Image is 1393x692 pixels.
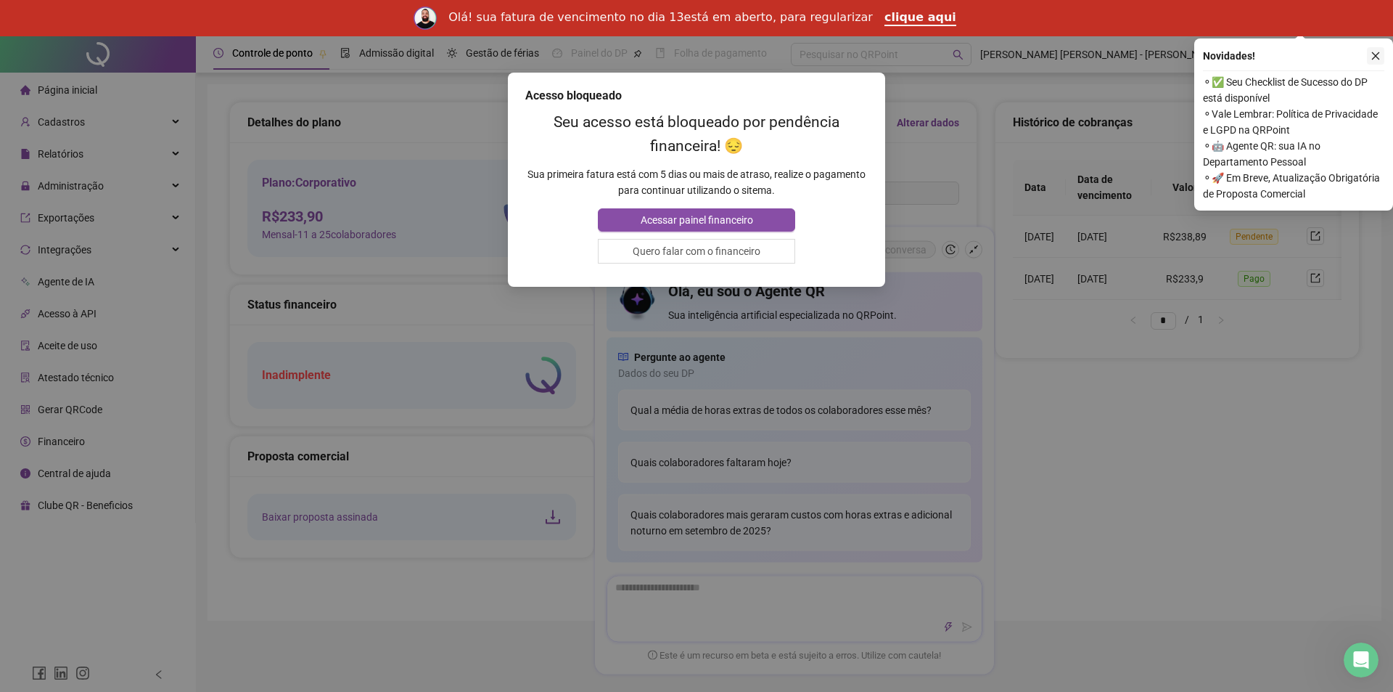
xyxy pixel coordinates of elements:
span: ⚬ Vale Lembrar: Política de Privacidade e LGPD na QRPoint [1203,106,1384,138]
div: Olá! sua fatura de vencimento no dia 13está em aberto, para regularizar [448,10,873,25]
div: Acesso bloqueado [525,87,868,105]
p: Sua primeira fatura está com 5 dias ou mais de atraso, realize o pagamento para continuar utiliza... [525,166,868,198]
span: ⚬ 🤖 Agente QR: sua IA no Departamento Pessoal [1203,138,1384,170]
span: Novidades ! [1203,48,1255,64]
span: close [1371,51,1381,61]
button: Acessar painel financeiro [598,208,794,232]
button: Quero falar com o financeiro [598,239,794,264]
span: Acessar painel financeiro [641,212,753,228]
span: ⚬ 🚀 Em Breve, Atualização Obrigatória de Proposta Comercial [1203,170,1384,202]
span: ⚬ ✅ Seu Checklist de Sucesso do DP está disponível [1203,74,1384,106]
img: Profile image for Rodolfo [414,7,437,30]
a: clique aqui [884,10,956,26]
iframe: Intercom live chat [1344,643,1378,677]
h2: Seu acesso está bloqueado por pendência financeira! 😔 [525,110,868,158]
